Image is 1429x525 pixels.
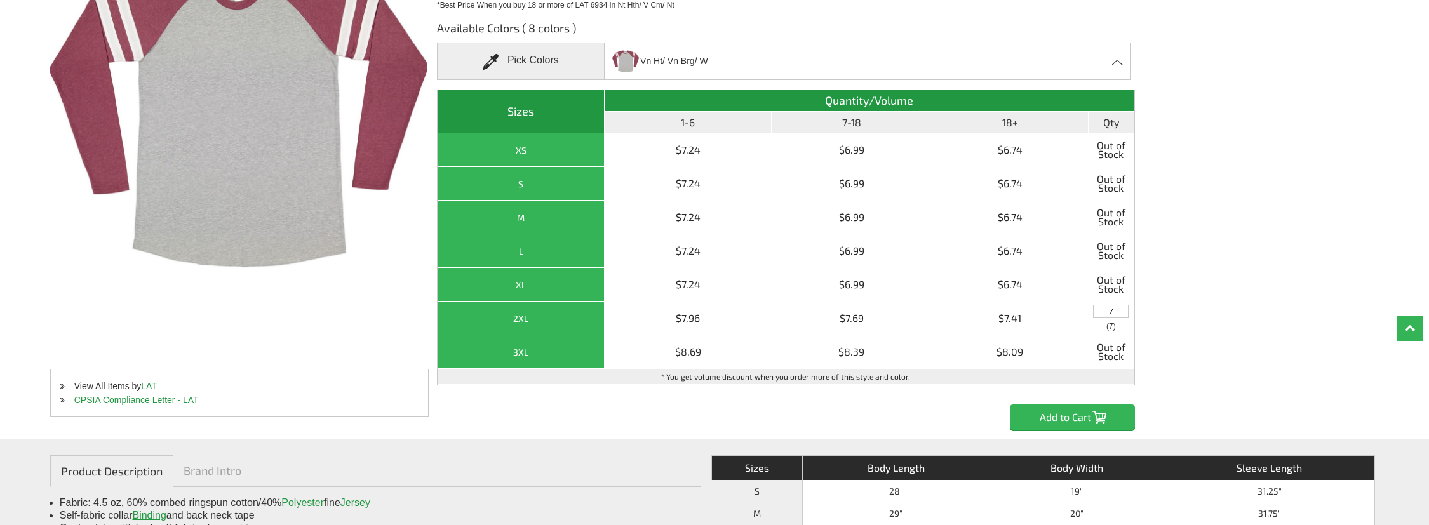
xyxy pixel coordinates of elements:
[605,167,772,201] td: $7.24
[132,510,166,521] a: Binding
[438,201,605,234] th: M
[1092,271,1130,298] span: Out of Stock
[932,112,1089,133] th: 18+
[772,335,932,369] td: $8.39
[772,268,932,302] td: $6.99
[1397,316,1423,341] a: Top
[711,480,802,502] th: S
[612,44,639,78] img: lat_6934_vnheather-vnburg-blend-white.jpg
[438,90,605,133] th: Sizes
[990,502,1164,524] td: 20"
[1092,170,1130,197] span: Out of Stock
[605,112,772,133] th: 1-6
[1164,480,1375,502] td: 31.25"
[1092,237,1130,264] span: Out of Stock
[60,496,692,509] li: Fabric: 4.5 oz, 60% combed ringspun cotton/40% fine
[605,302,772,335] td: $7.96
[772,112,932,133] th: 7-18
[438,167,605,201] th: S
[1092,338,1130,365] span: Out of Stock
[437,20,1135,43] h3: Available Colors ( 8 colors )
[1089,112,1134,133] th: Qty
[802,480,990,502] td: 28"
[60,509,692,522] li: Self-fabric collar and back neck tape
[438,133,605,167] th: XS
[1164,456,1375,480] th: Sleeve Length
[990,480,1164,502] td: 19"
[437,1,674,10] span: *Best Price When you buy 18 or more of LAT 6934 in Nt Hth/ V Cm/ Nt
[772,133,932,167] td: $6.99
[640,50,708,72] span: Vn Ht/ Vn Brg/ W
[772,302,932,335] td: $7.69
[605,90,1134,112] th: Quantity/Volume
[173,455,252,486] a: Brand Intro
[605,335,772,369] td: $8.69
[50,455,173,487] a: Product Description
[437,43,605,80] div: Pick Colors
[1106,322,1116,330] span: Inventory
[711,456,802,480] th: Sizes
[141,381,157,391] a: LAT
[1164,502,1375,524] td: 31.75"
[438,369,1134,385] td: * You get volume discount when you order more of this style and color.
[605,234,772,268] td: $7.24
[802,502,990,524] td: 29"
[932,167,1089,201] td: $6.74
[1010,404,1135,430] input: Add to Cart
[438,234,605,268] th: L
[340,497,370,508] a: Jersey
[990,456,1164,480] th: Body Width
[438,335,605,369] th: 3XL
[1092,204,1130,230] span: Out of Stock
[932,268,1089,302] td: $6.74
[605,201,772,234] td: $7.24
[932,133,1089,167] td: $6.74
[772,201,932,234] td: $6.99
[711,502,802,524] th: M
[1092,136,1130,163] span: Out of Stock
[932,302,1089,335] td: $7.41
[772,234,932,268] td: $6.99
[605,133,772,167] td: $7.24
[605,268,772,302] td: $7.24
[281,497,324,508] a: Polyester
[932,234,1089,268] td: $6.74
[74,395,199,405] a: CPSIA Compliance Letter - LAT
[51,379,428,393] li: View All Items by
[438,268,605,302] th: XL
[932,201,1089,234] td: $6.74
[802,456,990,480] th: Body Length
[932,335,1089,369] td: $8.09
[438,302,605,335] th: 2XL
[772,167,932,201] td: $6.99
